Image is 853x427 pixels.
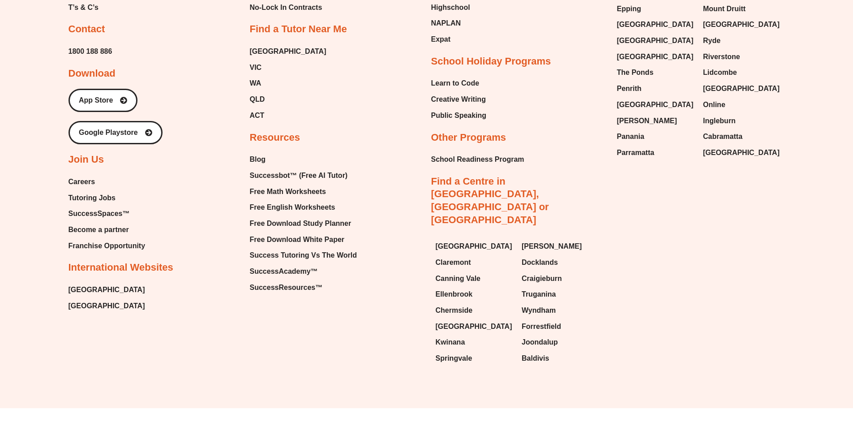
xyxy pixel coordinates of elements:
[69,223,146,237] a: Become a partner
[250,281,357,294] a: SuccessResources™
[431,55,551,68] h2: School Holiday Programs
[617,50,694,64] span: [GEOGRAPHIC_DATA]
[69,207,130,220] span: SuccessSpaces™
[250,153,357,166] a: Blog
[431,93,487,106] a: Creative Writing
[703,34,720,47] span: Ryde
[617,82,694,95] a: Penrith
[250,169,348,182] span: Successbot™ (Free AI Tutor)
[436,352,513,365] a: Springvale
[69,67,116,80] h2: Download
[617,50,694,64] a: [GEOGRAPHIC_DATA]
[522,320,599,333] a: Forrestfield
[431,1,470,14] span: Highschool
[436,240,513,253] a: [GEOGRAPHIC_DATA]
[617,2,694,16] a: Epping
[250,201,335,214] span: Free English Worksheets
[703,114,736,128] span: Ingleburn
[250,217,351,230] span: Free Download Study Planner
[617,18,694,31] a: [GEOGRAPHIC_DATA]
[431,17,461,30] span: NAPLAN
[250,93,265,106] span: QLD
[703,130,780,143] a: Cabramatta
[436,336,465,349] span: Kwinana
[703,66,780,79] a: Lidcombe
[703,114,780,128] a: Ingleburn
[703,18,780,31] span: [GEOGRAPHIC_DATA]
[250,109,265,122] span: ACT
[436,336,513,349] a: Kwinana
[436,304,473,317] span: Chermside
[250,153,266,166] span: Blog
[79,97,113,104] span: App Store
[617,66,694,79] a: The Ponds
[69,1,134,14] a: T’s & C’s
[522,288,599,301] a: Truganina
[703,66,737,79] span: Lidcombe
[522,256,558,269] span: Docklands
[522,304,556,317] span: Wyndham
[436,352,472,365] span: Springvale
[69,261,173,274] h2: International Websites
[431,77,480,90] span: Learn to Code
[617,34,694,47] span: [GEOGRAPHIC_DATA]
[617,2,641,16] span: Epping
[250,77,261,90] span: WA
[250,281,323,294] span: SuccessResources™
[431,109,487,122] span: Public Speaking
[617,130,644,143] span: Panania
[69,175,146,189] a: Careers
[69,45,112,58] a: 1800 188 886
[431,176,549,225] a: Find a Centre in [GEOGRAPHIC_DATA], [GEOGRAPHIC_DATA] or [GEOGRAPHIC_DATA]
[703,2,780,16] a: Mount Druitt
[436,256,471,269] span: Claremont
[522,256,599,269] a: Docklands
[250,185,357,198] a: Free Math Worksheets
[703,18,780,31] a: [GEOGRAPHIC_DATA]
[250,45,326,58] a: [GEOGRAPHIC_DATA]
[703,2,746,16] span: Mount Druitt
[250,265,357,278] a: SuccessAcademy™
[431,131,506,144] h2: Other Programs
[250,249,357,262] span: Success Tutoring Vs The World
[704,326,853,427] iframe: Chat Widget
[69,239,146,253] a: Franchise Opportunity
[703,146,780,160] span: [GEOGRAPHIC_DATA]
[250,201,357,214] a: Free English Worksheets
[250,109,326,122] a: ACT
[69,175,95,189] span: Careers
[250,265,318,278] span: SuccessAcademy™
[522,320,561,333] span: Forrestfield
[250,169,357,182] a: Successbot™ (Free AI Tutor)
[703,146,780,160] a: [GEOGRAPHIC_DATA]
[436,320,512,333] span: [GEOGRAPHIC_DATA]
[431,153,524,166] span: School Readiness Program
[617,98,694,112] span: [GEOGRAPHIC_DATA]
[250,131,300,144] h2: Resources
[69,121,163,144] a: Google Playstore
[69,299,145,313] a: [GEOGRAPHIC_DATA]
[617,114,694,128] a: [PERSON_NAME]
[69,1,99,14] span: T’s & C’s
[431,33,474,46] a: Expat
[617,146,694,160] a: Parramatta
[703,98,725,112] span: Online
[703,50,780,64] a: Riverstone
[703,82,780,95] a: [GEOGRAPHIC_DATA]
[703,82,780,95] span: [GEOGRAPHIC_DATA]
[703,50,740,64] span: Riverstone
[69,23,105,36] h2: Contact
[250,1,326,14] a: No-Lock In Contracts
[250,1,322,14] span: No-Lock In Contracts
[250,93,326,106] a: QLD
[431,1,474,14] a: Highschool
[617,98,694,112] a: [GEOGRAPHIC_DATA]
[250,185,326,198] span: Free Math Worksheets
[522,272,562,285] span: Craigieburn
[69,283,145,297] a: [GEOGRAPHIC_DATA]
